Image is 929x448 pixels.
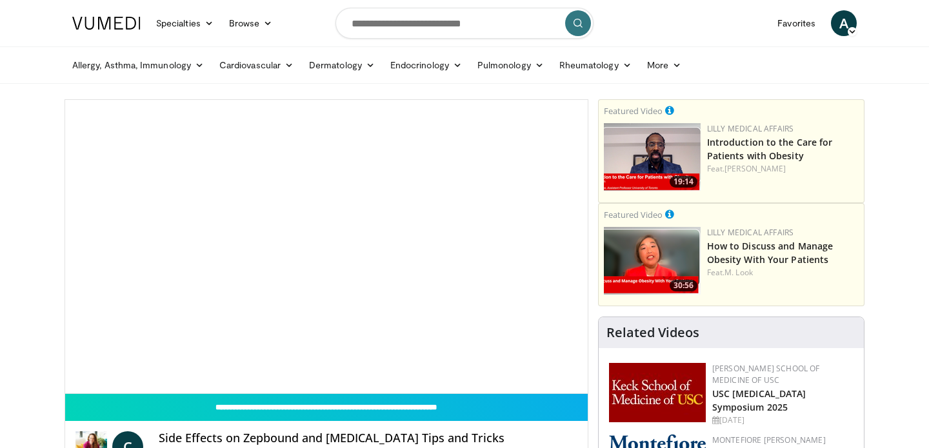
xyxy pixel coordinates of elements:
div: Feat. [707,267,859,278]
img: c98a6a29-1ea0-4bd5-8cf5-4d1e188984a7.png.150x105_q85_crop-smart_upscale.png [604,227,701,295]
a: Endocrinology [383,52,470,78]
small: Featured Video [604,105,663,117]
a: Lilly Medical Affairs [707,123,794,134]
img: VuMedi Logo [72,17,141,30]
a: Allergy, Asthma, Immunology [65,52,212,78]
input: Search topics, interventions [335,8,594,39]
div: [DATE] [712,414,854,426]
div: Feat. [707,163,859,175]
a: Dermatology [301,52,383,78]
a: 19:14 [604,123,701,191]
a: Cardiovascular [212,52,301,78]
a: Browse [221,10,281,36]
small: Featured Video [604,209,663,220]
a: USC [MEDICAL_DATA] Symposium 2025 [712,387,806,413]
a: How to Discuss and Manage Obesity With Your Patients [707,240,834,266]
a: More [639,52,689,78]
a: [PERSON_NAME] [724,163,786,174]
span: 30:56 [670,280,697,291]
a: Rheumatology [552,52,639,78]
h4: Side Effects on Zepbound and [MEDICAL_DATA] Tips and Tricks [159,431,577,445]
a: A [831,10,857,36]
h4: Related Videos [606,325,699,340]
a: Montefiore [PERSON_NAME] [712,434,826,445]
a: M. Look [724,267,753,278]
a: Favorites [770,10,823,36]
a: [PERSON_NAME] School of Medicine of USC [712,363,820,385]
span: 19:14 [670,176,697,188]
img: acc2e291-ced4-4dd5-b17b-d06994da28f3.png.150x105_q85_crop-smart_upscale.png [604,123,701,191]
a: Introduction to the Care for Patients with Obesity [707,136,833,162]
a: Lilly Medical Affairs [707,227,794,238]
img: 7b941f1f-d101-407a-8bfa-07bd47db01ba.png.150x105_q85_autocrop_double_scale_upscale_version-0.2.jpg [609,363,706,422]
a: Pulmonology [470,52,552,78]
video-js: Video Player [65,100,588,394]
a: Specialties [148,10,221,36]
a: 30:56 [604,227,701,295]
